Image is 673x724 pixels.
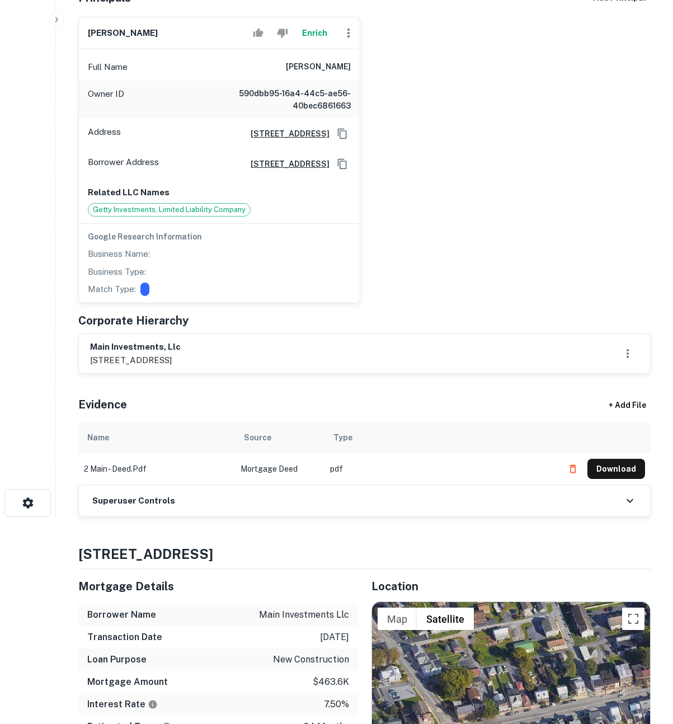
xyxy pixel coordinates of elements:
iframe: Chat Widget [617,634,673,688]
td: pdf [324,453,557,485]
h6: [PERSON_NAME] [286,60,351,74]
h5: Mortgage Details [78,578,358,595]
p: Business Type: [88,265,146,279]
h6: [PERSON_NAME] [88,27,158,40]
button: Download [587,459,645,479]
h6: main investments, llc [90,341,181,354]
svg: The interest rates displayed on the website are for informational purposes only and may be report... [148,699,158,709]
h6: Loan Purpose [87,653,147,666]
div: Source [244,431,271,444]
button: Enrich [297,22,333,44]
p: Address [88,125,121,142]
p: new construction [273,653,349,666]
h6: Mortgage Amount [87,675,168,689]
a: [STREET_ADDRESS] [242,128,330,140]
button: Copy Address [334,125,351,142]
h5: Evidence [78,396,127,413]
h5: Location [371,578,651,595]
td: 2 main - deed.pdf [78,453,235,485]
th: Source [235,422,324,453]
button: Delete file [563,460,583,478]
h5: Corporate Hierarchy [78,312,189,329]
p: 7.50% [324,698,349,711]
th: Type [324,422,557,453]
a: [STREET_ADDRESS] [242,158,330,170]
h6: Google Research Information [88,231,351,243]
div: Type [333,431,352,444]
p: [STREET_ADDRESS] [90,354,181,367]
h6: Superuser Controls [92,495,175,507]
h6: 590dbb95-16a4-44c5-ae56-40bec6861663 [217,87,351,112]
div: scrollable content [78,422,651,485]
p: Owner ID [88,87,124,112]
div: + Add File [588,395,666,415]
p: Match Type: [88,283,136,296]
div: Name [87,431,109,444]
h6: Borrower Name [87,608,156,622]
p: [DATE] [320,631,349,644]
button: Reject [272,22,292,44]
button: Show street map [378,608,417,630]
p: Related LLC Names [88,186,351,199]
td: Mortgage Deed [235,453,324,485]
button: Toggle fullscreen view [622,608,644,630]
h6: Interest Rate [87,698,158,711]
button: Accept [248,22,268,44]
p: main investments llc [259,608,349,622]
p: Borrower Address [88,156,159,172]
p: Business Name: [88,247,150,261]
button: Show satellite imagery [417,608,474,630]
h6: Transaction Date [87,631,162,644]
button: Copy Address [334,156,351,172]
p: $463.6k [313,675,349,689]
th: Name [78,422,235,453]
p: Full Name [88,60,128,74]
h4: [STREET_ADDRESS] [78,544,651,564]
span: Getty Investments, Limited Liability Company [88,204,250,215]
